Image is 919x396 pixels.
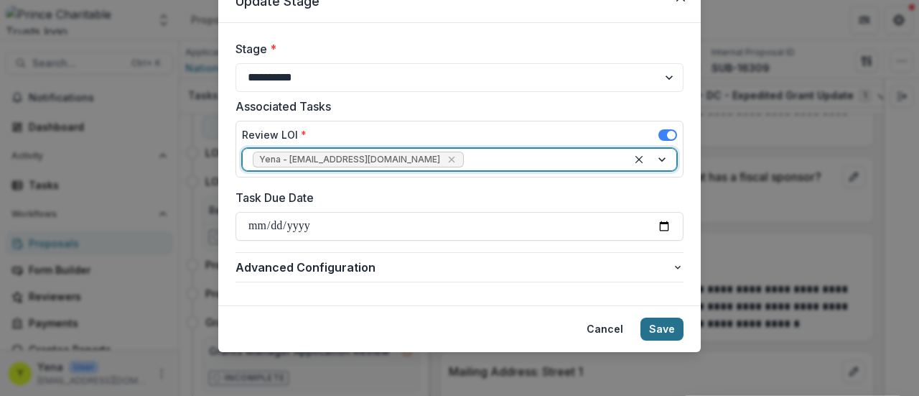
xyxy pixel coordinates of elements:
label: Stage [235,40,675,57]
span: Yena - [EMAIL_ADDRESS][DOMAIN_NAME] [259,155,440,165]
label: Review LOI [242,127,307,142]
label: Associated Tasks [235,98,675,115]
span: Advanced Configuration [235,259,672,276]
button: Save [640,318,684,341]
label: Task Due Date [235,189,675,206]
button: Cancel [578,318,632,341]
div: Clear selected options [630,151,648,168]
button: Advanced Configuration [235,253,684,282]
div: Remove Yena - ychoi@princetrusts.org [444,152,459,167]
